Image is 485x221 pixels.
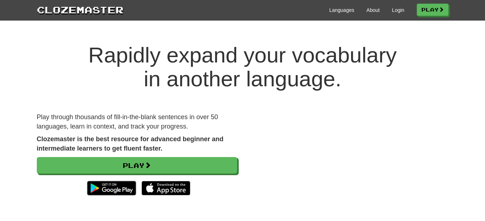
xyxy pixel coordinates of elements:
[329,6,354,14] a: Languages
[142,181,190,195] img: Download_on_the_App_Store_Badge_US-UK_135x40-25178aeef6eb6b83b96f5f2d004eda3bffbb37122de64afbaef7...
[367,6,380,14] a: About
[392,6,404,14] a: Login
[417,4,449,16] a: Play
[37,113,237,131] p: Play through thousands of fill-in-the-blank sentences in over 50 languages, learn in context, and...
[37,135,224,152] strong: Clozemaster is the best resource for advanced beginner and intermediate learners to get fluent fa...
[37,157,237,174] a: Play
[83,177,139,199] img: Get it on Google Play
[37,3,124,16] a: Clozemaster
